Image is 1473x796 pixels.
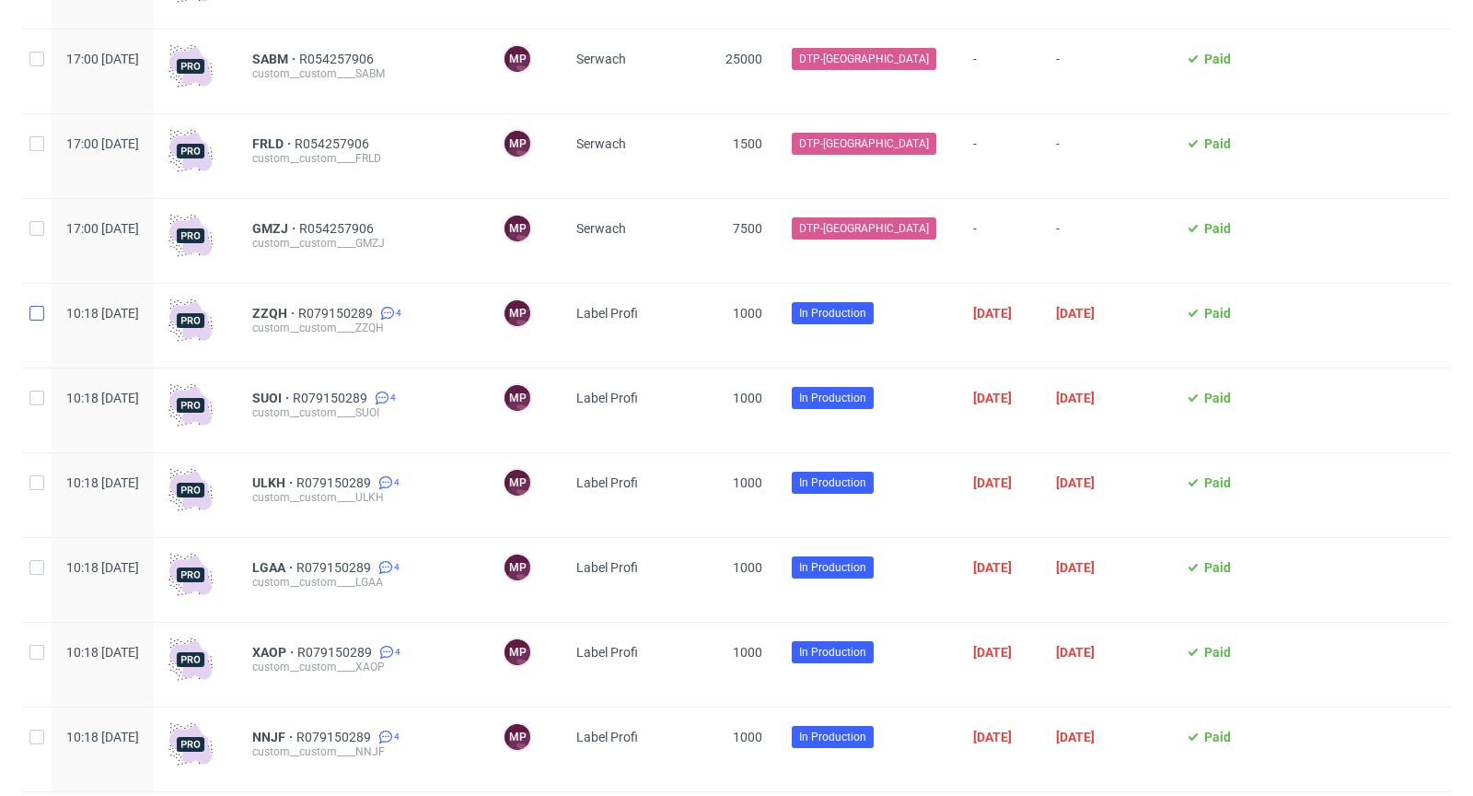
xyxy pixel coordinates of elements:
figcaption: MP [505,470,530,496]
a: 4 [371,391,396,405]
span: 10:18 [DATE] [66,730,139,744]
a: ULKH [252,475,296,490]
span: Paid [1204,475,1231,490]
span: DTP-[GEOGRAPHIC_DATA] [799,51,929,67]
span: [DATE] [973,391,1012,405]
span: Paid [1204,391,1231,405]
span: - [973,221,1026,261]
span: Label Profi [576,475,638,490]
a: SUOI [252,391,293,405]
span: [DATE] [1056,306,1095,321]
span: [DATE] [973,730,1012,744]
div: custom__custom____LGAA [252,575,473,590]
span: [DATE] [1056,645,1095,660]
img: pro-icon.017ec5509f39f3e742e3.png [168,383,213,427]
span: 1000 [733,730,762,744]
a: 4 [375,475,400,490]
span: Paid [1204,645,1231,660]
a: FRLD [252,136,295,151]
span: DTP-[GEOGRAPHIC_DATA] [799,135,929,152]
span: In Production [799,729,866,745]
a: 4 [376,645,400,660]
a: R079150289 [298,306,377,321]
span: 4 [394,730,400,744]
span: [DATE] [973,475,1012,490]
span: [DATE] [1056,730,1095,744]
img: pro-icon.017ec5509f39f3e742e3.png [168,129,213,173]
span: LGAA [252,560,296,575]
span: 10:18 [DATE] [66,560,139,575]
a: R054257906 [295,136,373,151]
a: R079150289 [296,475,375,490]
span: XAOP [252,645,297,660]
span: 17:00 [DATE] [66,52,139,66]
span: 4 [395,645,400,660]
span: - [1056,136,1156,176]
a: ZZQH [252,306,298,321]
span: Label Profi [576,560,638,575]
figcaption: MP [505,555,530,580]
div: custom__custom____ULKH [252,490,473,505]
img: pro-icon.017ec5509f39f3e742e3.png [168,298,213,343]
div: custom__custom____NNJF [252,744,473,759]
span: 25000 [725,52,762,66]
span: 10:18 [DATE] [66,475,139,490]
a: R079150289 [293,391,371,405]
figcaption: MP [505,639,530,665]
span: 1000 [733,391,762,405]
span: [DATE] [1056,475,1095,490]
div: custom__custom____ZZQH [252,321,473,335]
a: NNJF [252,730,296,744]
span: 10:18 [DATE] [66,391,139,405]
span: - [973,136,1026,176]
span: [DATE] [1056,391,1095,405]
span: 10:18 [DATE] [66,306,139,321]
span: 1000 [733,306,762,321]
img: pro-icon.017ec5509f39f3e742e3.png [168,638,213,682]
span: R054257906 [299,221,377,236]
figcaption: MP [505,385,530,411]
a: GMZJ [252,221,299,236]
div: custom__custom____XAOP [252,660,473,674]
div: custom__custom____SUOI [252,405,473,420]
span: 1000 [733,560,762,575]
span: [DATE] [973,306,1012,321]
figcaption: MP [505,300,530,326]
span: Paid [1204,730,1231,744]
span: Paid [1204,52,1231,66]
span: 1000 [733,645,762,660]
span: Label Profi [576,391,638,405]
span: Paid [1204,560,1231,575]
a: 4 [375,730,400,744]
img: pro-icon.017ec5509f39f3e742e3.png [168,214,213,258]
img: pro-icon.017ec5509f39f3e742e3.png [168,468,213,512]
span: In Production [799,644,866,661]
a: R079150289 [297,645,376,660]
span: Serwach [576,52,626,66]
a: SABM [252,52,299,66]
span: 7500 [733,221,762,236]
span: Paid [1204,306,1231,321]
span: 4 [396,306,401,321]
figcaption: MP [505,46,530,72]
span: [DATE] [973,560,1012,575]
span: Label Profi [576,645,638,660]
a: R054257906 [299,52,377,66]
span: R079150289 [296,560,375,575]
a: R079150289 [296,730,375,744]
span: In Production [799,390,866,406]
img: pro-icon.017ec5509f39f3e742e3.png [168,553,213,597]
span: Paid [1204,136,1231,151]
span: Serwach [576,221,626,236]
span: 17:00 [DATE] [66,136,139,151]
span: In Production [799,474,866,491]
